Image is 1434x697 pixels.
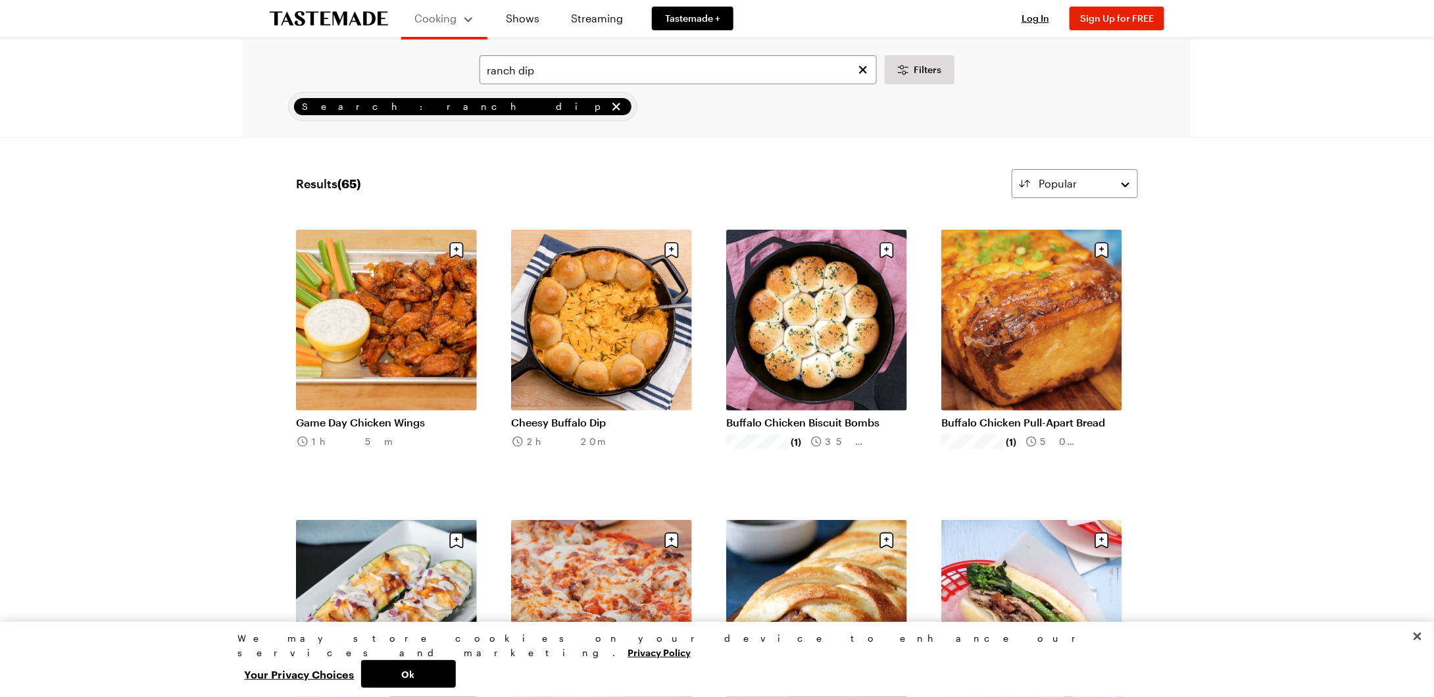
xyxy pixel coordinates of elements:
[1070,7,1164,30] button: Sign Up for FREE
[238,631,1185,688] div: Privacy
[874,238,899,263] button: Save recipe
[238,631,1185,660] div: We may store cookies on your device to enhance our services and marketing.
[941,416,1122,429] a: Buffalo Chicken Pull-Apart Bread
[874,528,899,553] button: Save recipe
[238,660,361,688] button: Your Privacy Choices
[609,99,624,114] button: remove Search: ranch dip
[270,11,388,26] a: To Tastemade Home Page
[1403,622,1432,651] button: Close
[652,7,733,30] a: Tastemade +
[511,416,692,429] a: Cheesy Buffalo Dip
[856,63,870,77] button: Clear search
[302,99,606,114] span: Search: ranch dip
[361,660,456,688] button: Ok
[628,646,691,658] a: More information about your privacy, opens in a new tab
[885,55,954,84] button: Desktop filters
[1012,169,1138,198] button: Popular
[444,238,469,263] button: Save recipe
[1009,12,1062,25] button: Log In
[1022,13,1049,24] span: Log In
[415,12,457,24] span: Cooking
[414,5,474,32] button: Cooking
[726,416,907,429] a: Buffalo Chicken Biscuit Bombs
[665,12,720,25] span: Tastemade +
[1080,13,1154,24] span: Sign Up for FREE
[444,528,469,553] button: Save recipe
[1039,176,1077,192] span: Popular
[296,174,360,193] span: Results
[1089,528,1114,553] button: Save recipe
[914,63,941,76] span: Filters
[659,528,684,553] button: Save recipe
[337,176,360,191] span: ( 65 )
[659,238,684,263] button: Save recipe
[1089,238,1114,263] button: Save recipe
[296,416,477,429] a: Game Day Chicken Wings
